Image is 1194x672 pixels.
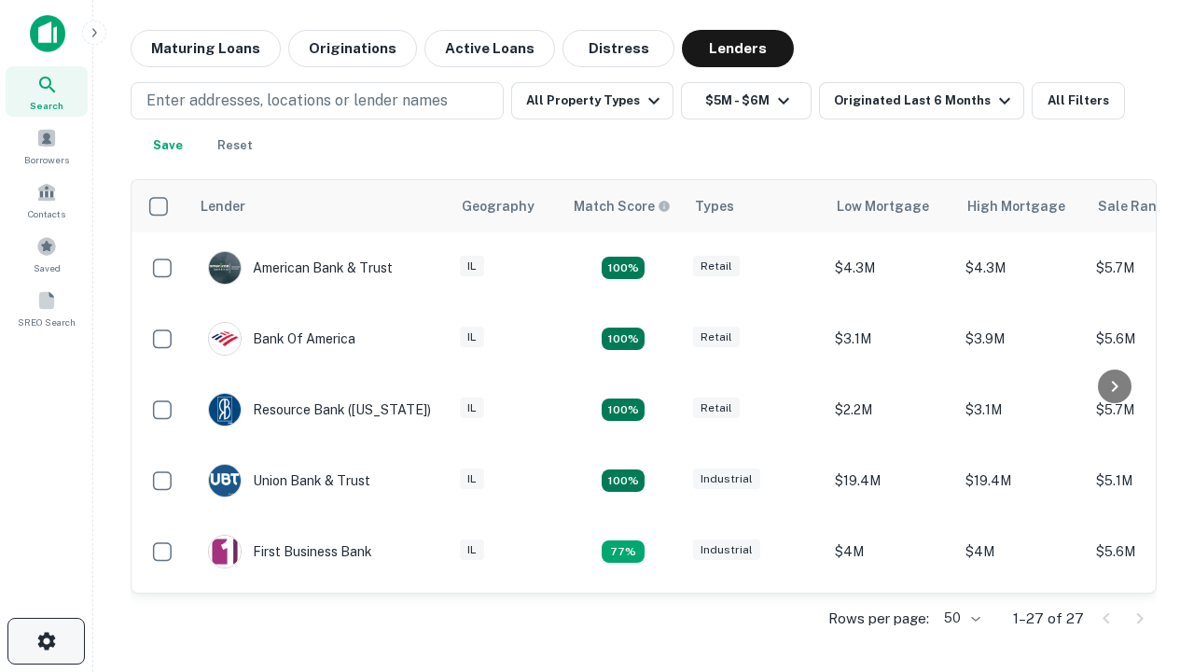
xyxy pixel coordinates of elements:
span: SREO Search [18,315,76,329]
a: SREO Search [6,283,88,333]
span: Borrowers [24,152,69,167]
iframe: Chat Widget [1101,523,1194,612]
div: Industrial [693,469,760,490]
td: $4.2M [956,587,1087,658]
img: picture [209,465,241,497]
td: $4.3M [956,232,1087,303]
img: picture [209,252,241,284]
img: picture [209,323,241,355]
button: All Filters [1032,82,1125,119]
th: Types [684,180,826,232]
th: High Mortgage [956,180,1087,232]
div: Retail [693,327,740,348]
td: $3.1M [956,374,1087,445]
div: First Business Bank [208,535,372,568]
div: IL [460,469,484,490]
div: IL [460,398,484,419]
td: $4M [826,516,956,587]
td: $19.4M [826,445,956,516]
p: 1–27 of 27 [1013,608,1084,630]
th: Capitalize uses an advanced AI algorithm to match your search with the best lender. The match sco... [562,180,684,232]
h6: Match Score [574,196,667,217]
th: Geography [451,180,562,232]
td: $4M [956,516,1087,587]
div: Bank Of America [208,322,355,356]
button: Lenders [682,30,794,67]
div: High Mortgage [967,195,1065,217]
button: Enter addresses, locations or lender names [131,82,504,119]
div: Union Bank & Trust [208,464,370,497]
td: $2.2M [826,374,956,445]
div: IL [460,539,484,561]
a: Borrowers [6,120,88,171]
td: $3.1M [826,303,956,374]
th: Low Mortgage [826,180,956,232]
a: Search [6,66,88,117]
td: $3.9M [956,303,1087,374]
div: Capitalize uses an advanced AI algorithm to match your search with the best lender. The match sco... [574,196,671,217]
button: Active Loans [424,30,555,67]
button: Originated Last 6 Months [819,82,1024,119]
div: Geography [462,195,535,217]
td: $3.9M [826,587,956,658]
td: $19.4M [956,445,1087,516]
div: Retail [693,256,740,277]
button: All Property Types [511,82,673,119]
div: Matching Properties: 4, hasApolloMatch: undefined [602,399,645,421]
div: Resource Bank ([US_STATE]) [208,393,431,427]
div: Low Mortgage [837,195,929,217]
a: Contacts [6,175,88,225]
div: Matching Properties: 4, hasApolloMatch: undefined [602,469,645,492]
button: Distress [562,30,674,67]
button: $5M - $6M [681,82,812,119]
div: Industrial [693,539,760,561]
span: Saved [34,260,61,275]
div: Matching Properties: 4, hasApolloMatch: undefined [602,328,645,350]
div: Originated Last 6 Months [834,90,1016,112]
button: Originations [288,30,417,67]
div: Retail [693,398,740,419]
img: picture [209,394,241,426]
div: Matching Properties: 7, hasApolloMatch: undefined [602,257,645,279]
div: IL [460,327,484,348]
div: Types [695,195,734,217]
div: IL [460,256,484,277]
img: picture [209,536,241,567]
div: Lender [201,195,245,217]
td: $4.3M [826,232,956,303]
a: Saved [6,229,88,279]
div: Matching Properties: 3, hasApolloMatch: undefined [602,540,645,563]
div: 50 [937,605,983,632]
button: Save your search to get updates of matches that match your search criteria. [138,127,198,164]
button: Maturing Loans [131,30,281,67]
span: Search [30,98,63,113]
p: Enter addresses, locations or lender names [146,90,448,112]
div: American Bank & Trust [208,251,393,285]
span: Contacts [28,206,65,221]
img: capitalize-icon.png [30,15,65,52]
button: Reset [205,127,265,164]
p: Rows per page: [828,608,929,630]
th: Lender [189,180,451,232]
